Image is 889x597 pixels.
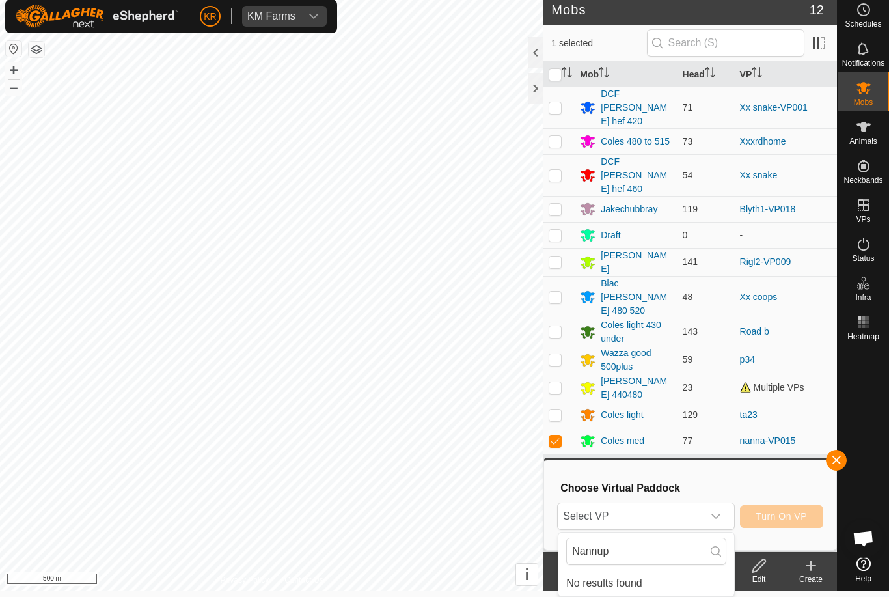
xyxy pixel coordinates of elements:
[740,382,804,393] span: Multiple VPs
[752,69,762,79] p-sorticon: Activate to sort
[566,538,726,565] input: Search
[740,326,769,337] a: Road b
[601,434,644,448] div: Coles med
[740,170,778,180] a: Xx snake
[221,574,269,586] a: Privacy Policy
[601,135,670,148] div: Coles 480 to 515
[703,503,729,529] div: dropdown trigger
[601,155,672,196] div: DCF [PERSON_NAME] hef 460
[683,382,693,393] span: 23
[204,10,216,23] span: KR
[558,503,702,529] span: Select VP
[740,292,778,302] a: Xx coops
[601,277,672,318] div: Blac [PERSON_NAME] 480 520
[740,204,796,214] a: Blyth1-VP018
[842,59,884,67] span: Notifications
[740,136,786,146] a: Xxxrdhome
[29,42,44,57] button: Map Layers
[301,6,327,27] div: dropdown trigger
[516,564,538,585] button: i
[852,255,874,262] span: Status
[562,69,572,79] p-sorticon: Activate to sort
[735,62,837,87] th: VP
[558,570,734,596] li: No results found
[683,410,698,420] span: 129
[6,62,21,78] button: +
[683,204,698,214] span: 119
[740,410,758,420] a: ta23
[601,229,620,242] div: Draft
[845,20,881,28] span: Schedules
[683,326,698,337] span: 143
[844,519,883,558] div: Open chat
[601,408,643,422] div: Coles light
[855,294,871,301] span: Infra
[601,318,672,346] div: Coles light 430 under
[601,374,672,402] div: [PERSON_NAME] 440480
[740,436,796,446] a: nanna-VP015
[647,29,804,57] input: Search (S)
[785,574,837,585] div: Create
[6,41,21,57] button: Reset Map
[740,257,791,267] a: Rigl2-VP009
[740,505,823,528] button: Turn On VP
[683,354,693,365] span: 59
[551,2,810,18] h2: Mobs
[683,257,698,267] span: 141
[838,551,889,588] a: Help
[284,574,323,586] a: Contact Us
[733,574,785,585] div: Edit
[16,5,178,28] img: Gallagher Logo
[705,69,715,79] p-sorticon: Activate to sort
[558,570,734,596] ul: Option List
[599,69,609,79] p-sorticon: Activate to sort
[601,346,672,374] div: Wazza good 500plus
[856,215,870,223] span: VPs
[683,436,693,446] span: 77
[740,354,755,365] a: p34
[601,202,657,216] div: Jakechubbray
[551,36,646,50] span: 1 selected
[683,102,693,113] span: 71
[247,11,295,21] div: KM Farms
[525,566,529,583] span: i
[855,575,871,583] span: Help
[683,292,693,302] span: 48
[242,6,301,27] span: KM Farms
[847,333,879,340] span: Heatmap
[575,62,677,87] th: Mob
[560,482,823,494] h3: Choose Virtual Paddock
[601,87,672,128] div: DCF [PERSON_NAME] hef 420
[756,511,807,521] span: Turn On VP
[6,79,21,95] button: –
[843,176,882,184] span: Neckbands
[677,62,735,87] th: Head
[683,170,693,180] span: 54
[740,102,808,113] a: Xx snake-VP001
[683,136,693,146] span: 73
[854,98,873,106] span: Mobs
[601,249,672,276] div: [PERSON_NAME]
[735,222,837,248] td: -
[683,230,688,240] span: 0
[849,137,877,145] span: Animals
